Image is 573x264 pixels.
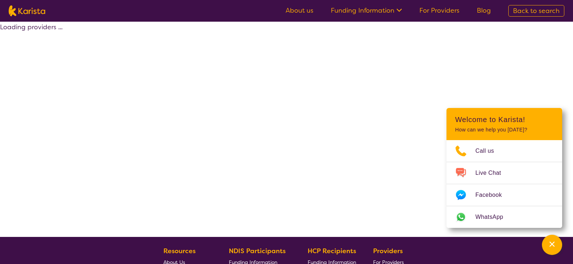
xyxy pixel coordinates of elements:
[508,5,564,17] a: Back to search
[455,115,553,124] h2: Welcome to Karista!
[286,6,313,15] a: About us
[446,108,562,228] div: Channel Menu
[475,212,512,222] span: WhatsApp
[331,6,402,15] a: Funding Information
[455,127,553,133] p: How can we help you [DATE]?
[477,6,491,15] a: Blog
[542,235,562,255] button: Channel Menu
[475,190,510,200] span: Facebook
[446,206,562,228] a: Web link opens in a new tab.
[419,6,459,15] a: For Providers
[163,247,196,255] b: Resources
[446,140,562,228] ul: Choose channel
[229,247,286,255] b: NDIS Participants
[308,247,356,255] b: HCP Recipients
[475,146,503,156] span: Call us
[513,7,560,15] span: Back to search
[475,168,510,178] span: Live Chat
[9,5,45,16] img: Karista logo
[373,247,403,255] b: Providers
